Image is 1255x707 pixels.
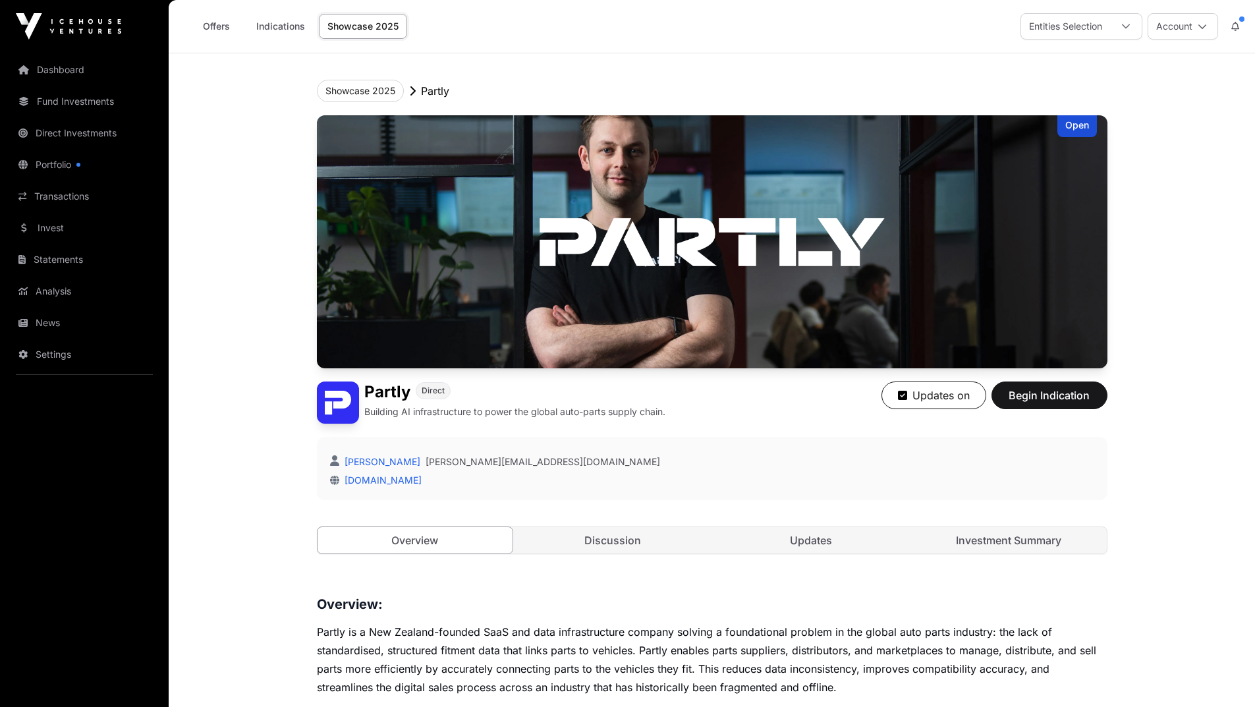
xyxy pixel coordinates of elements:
[1057,115,1097,137] div: Open
[364,405,665,418] p: Building AI infrastructure to power the global auto-parts supply chain.
[911,527,1107,553] a: Investment Summary
[317,623,1107,696] p: Partly is a New Zealand-founded SaaS and data infrastructure company solving a foundational probl...
[342,456,420,467] a: [PERSON_NAME]
[1148,13,1218,40] button: Account
[11,87,158,116] a: Fund Investments
[11,182,158,211] a: Transactions
[317,526,514,554] a: Overview
[248,14,314,39] a: Indications
[190,14,242,39] a: Offers
[1189,644,1255,707] iframe: Chat Widget
[318,527,1107,553] nav: Tabs
[16,13,121,40] img: Icehouse Ventures Logo
[422,385,445,396] span: Direct
[426,455,660,468] a: [PERSON_NAME][EMAIL_ADDRESS][DOMAIN_NAME]
[991,382,1107,409] button: Begin Indication
[11,340,158,369] a: Settings
[317,80,404,102] button: Showcase 2025
[339,474,422,486] a: [DOMAIN_NAME]
[317,594,1107,615] h3: Overview:
[881,382,986,409] button: Updates on
[317,382,359,424] img: Partly
[317,115,1107,368] img: Partly
[11,245,158,274] a: Statements
[1008,387,1091,403] span: Begin Indication
[11,213,158,242] a: Invest
[1021,14,1110,39] div: Entities Selection
[11,119,158,148] a: Direct Investments
[11,308,158,337] a: News
[421,83,449,99] p: Partly
[991,395,1107,408] a: Begin Indication
[11,277,158,306] a: Analysis
[11,55,158,84] a: Dashboard
[11,150,158,179] a: Portfolio
[515,527,711,553] a: Discussion
[364,382,410,403] h1: Partly
[319,14,407,39] a: Showcase 2025
[713,527,909,553] a: Updates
